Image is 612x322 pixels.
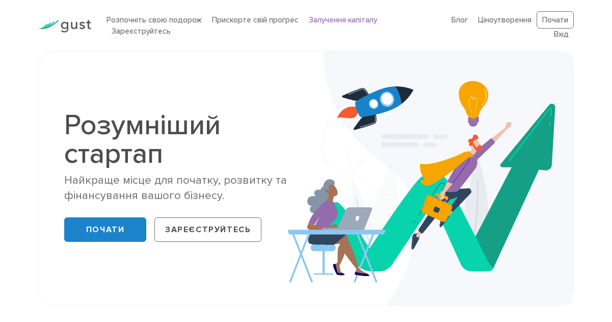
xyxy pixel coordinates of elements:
font: Розумніший стартап [64,108,221,170]
a: Ціноутворення [478,15,531,24]
a: Залучення капіталу [309,15,377,24]
a: Почати [64,217,146,242]
font: Почати [542,15,568,24]
img: Розумніший герой стартапу [288,52,573,305]
a: Розпочніть свою подорож [107,15,202,24]
a: Вхід [554,30,569,39]
font: Зареєструйтесь [165,225,251,235]
a: Зареєструйтесь [112,27,171,36]
a: Блог [451,15,468,24]
a: Прискорте свій прогрес [212,15,299,24]
font: Почати [86,225,125,235]
a: Почати [537,11,574,29]
img: Логотип Gust [38,20,91,33]
font: Найкраще місце для початку, розвитку та фінансування вашого бізнесу. [64,174,287,202]
a: Зареєструйтесь [154,217,261,242]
